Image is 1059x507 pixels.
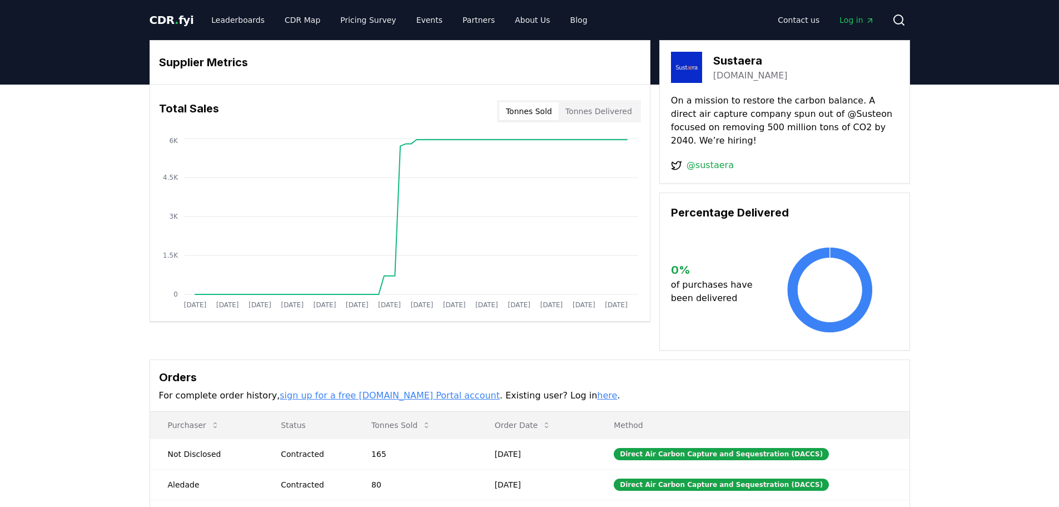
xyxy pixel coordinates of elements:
[561,10,596,30] a: Blog
[175,13,178,27] span: .
[150,469,263,500] td: Aledade
[163,252,178,259] tspan: 1.5K
[540,301,563,309] tspan: [DATE]
[362,414,440,436] button: Tonnes Sold
[159,389,901,402] p: For complete order history, . Existing user? Log in .
[281,449,345,460] div: Contracted
[769,10,828,30] a: Contact us
[159,100,219,122] h3: Total Sales
[671,262,762,278] h3: 0 %
[499,102,559,120] button: Tonnes Sold
[150,439,263,469] td: Not Disclosed
[173,291,178,298] tspan: 0
[331,10,405,30] a: Pricing Survey
[159,414,228,436] button: Purchaser
[605,420,900,431] p: Method
[713,69,788,82] a: [DOMAIN_NAME]
[354,469,477,500] td: 80
[378,301,401,309] tspan: [DATE]
[839,14,874,26] span: Log in
[410,301,433,309] tspan: [DATE]
[281,479,345,490] div: Contracted
[443,301,465,309] tspan: [DATE]
[713,52,788,69] h3: Sustaera
[597,390,617,401] a: here
[671,52,702,83] img: Sustaera-logo
[614,479,829,491] div: Direct Air Carbon Capture and Sequestration (DACCS)
[202,10,274,30] a: Leaderboards
[508,301,530,309] tspan: [DATE]
[559,102,639,120] button: Tonnes Delivered
[202,10,596,30] nav: Main
[671,204,898,221] h3: Percentage Delivered
[614,448,829,460] div: Direct Air Carbon Capture and Sequestration (DACCS)
[573,301,595,309] tspan: [DATE]
[407,10,451,30] a: Events
[477,469,596,500] td: [DATE]
[477,439,596,469] td: [DATE]
[354,439,477,469] td: 165
[346,301,369,309] tspan: [DATE]
[454,10,504,30] a: Partners
[506,10,559,30] a: About Us
[276,10,329,30] a: CDR Map
[769,10,883,30] nav: Main
[605,301,628,309] tspan: [DATE]
[272,420,345,431] p: Status
[169,213,178,220] tspan: 3K
[183,301,206,309] tspan: [DATE]
[150,12,194,28] a: CDR.fyi
[150,13,194,27] span: CDR fyi
[687,159,734,172] a: @sustaera
[169,137,178,145] tspan: 6K
[671,278,762,305] p: of purchases have been delivered
[280,390,500,401] a: sign up for a free [DOMAIN_NAME] Portal account
[831,10,883,30] a: Log in
[313,301,336,309] tspan: [DATE]
[248,301,271,309] tspan: [DATE]
[671,94,898,147] p: On a mission to restore the carbon balance. A direct air capture company spun out of @Susteon foc...
[163,174,178,181] tspan: 4.5K
[475,301,498,309] tspan: [DATE]
[216,301,238,309] tspan: [DATE]
[159,54,641,71] h3: Supplier Metrics
[281,301,304,309] tspan: [DATE]
[486,414,560,436] button: Order Date
[159,369,901,386] h3: Orders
